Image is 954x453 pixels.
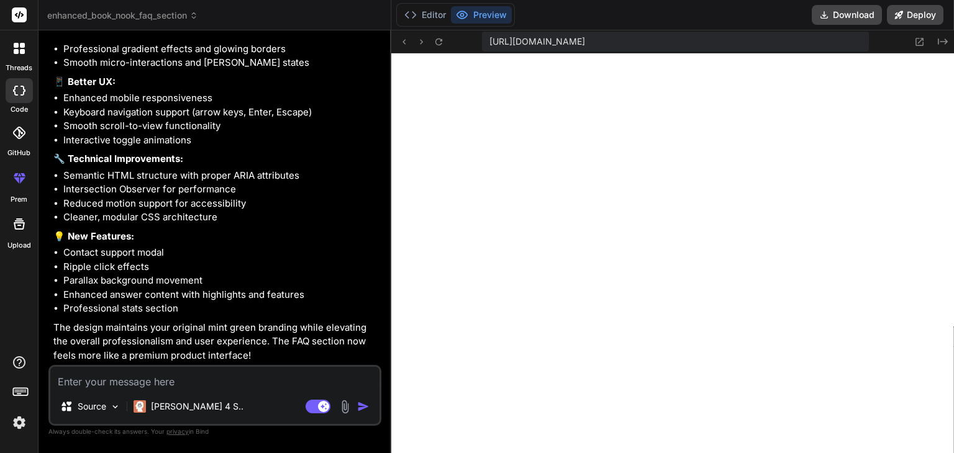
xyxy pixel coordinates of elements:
li: Professional gradient effects and glowing borders [63,42,379,56]
label: Upload [7,240,31,251]
li: Contact support modal [63,246,379,260]
strong: 🔧 Technical Improvements: [53,153,183,164]
label: prem [11,194,27,205]
li: Enhanced answer content with highlights and features [63,288,379,302]
span: privacy [166,428,189,435]
label: GitHub [7,148,30,158]
button: Preview [451,6,512,24]
strong: 💡 New Features: [53,230,134,242]
li: Parallax background movement [63,274,379,288]
li: Intersection Observer for performance [63,182,379,197]
span: [URL][DOMAIN_NAME] [489,35,585,48]
img: icon [357,400,370,413]
label: code [11,104,28,115]
li: Interactive toggle animations [63,133,379,148]
li: Reduced motion support for accessibility [63,197,379,211]
label: threads [6,63,32,73]
span: enhanced_book_nook_faq_section [47,9,198,22]
li: Semantic HTML structure with proper ARIA attributes [63,169,379,183]
button: Deploy [887,5,943,25]
p: The design maintains your original mint green branding while elevating the overall professionalis... [53,321,379,363]
img: Claude 4 Sonnet [134,400,146,413]
img: settings [9,412,30,433]
li: Ripple click effects [63,260,379,274]
p: Source [78,400,106,413]
button: Download [812,5,882,25]
li: Keyboard navigation support (arrow keys, Enter, Escape) [63,105,379,120]
iframe: Preview [391,53,954,453]
li: Smooth scroll-to-view functionality [63,119,379,133]
button: Editor [399,6,451,24]
img: attachment [338,400,352,414]
img: Pick Models [110,401,120,412]
li: Smooth micro-interactions and [PERSON_NAME] states [63,56,379,70]
li: Cleaner, modular CSS architecture [63,210,379,225]
strong: 📱 Better UX: [53,76,116,87]
p: Always double-check its answers. Your in Bind [48,426,381,437]
p: [PERSON_NAME] 4 S.. [151,400,243,413]
li: Professional stats section [63,302,379,316]
li: Enhanced mobile responsiveness [63,91,379,105]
